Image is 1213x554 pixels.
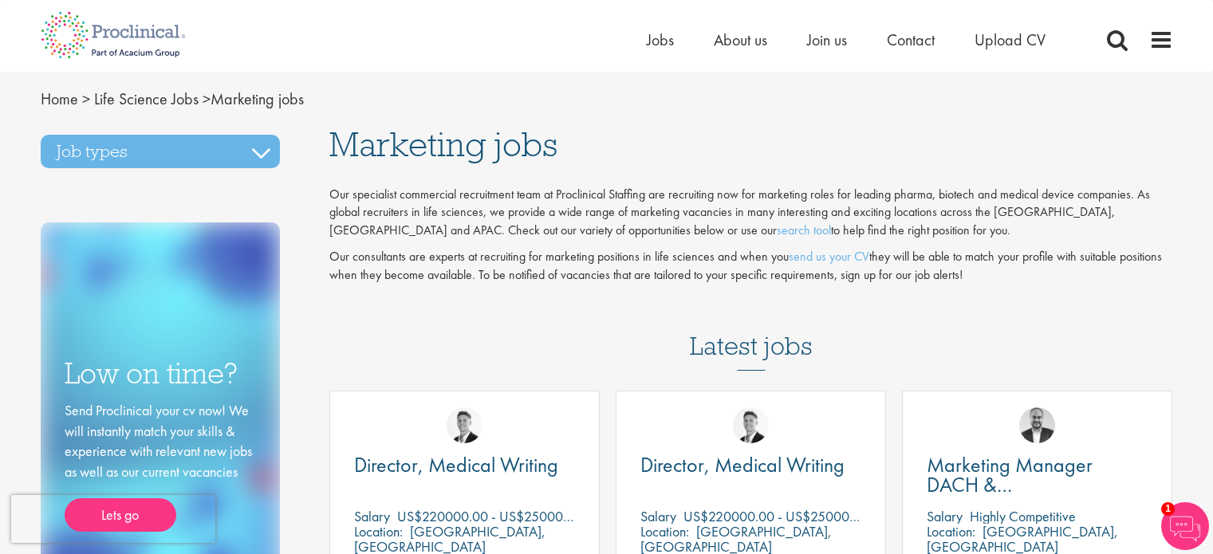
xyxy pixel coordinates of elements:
[927,507,963,525] span: Salary
[647,29,674,50] a: Jobs
[65,400,256,532] div: Send Proclinical your cv now! We will instantly match your skills & experience with relevant new ...
[887,29,935,50] a: Contact
[65,358,256,389] h3: Low on time?
[397,507,809,525] p: US$220000.00 - US$250000.00 per annum + Highly Competitive Salary
[11,495,215,543] iframe: reCAPTCHA
[41,88,78,109] a: breadcrumb link to Home
[807,29,847,50] a: Join us
[777,222,831,238] a: search tool
[640,451,845,478] span: Director, Medical Writing
[1019,407,1055,443] img: Aitor Melia
[82,88,90,109] span: >
[975,29,1046,50] a: Upload CV
[1161,502,1209,550] img: Chatbot
[329,248,1173,285] p: Our consultants are experts at recruiting for marketing positions in life sciences and when you t...
[354,455,575,475] a: Director, Medical Writing
[354,507,390,525] span: Salary
[354,451,558,478] span: Director, Medical Writing
[690,293,813,371] h3: Latest jobs
[640,455,861,475] a: Director, Medical Writing
[733,407,769,443] img: George Watson
[927,522,975,540] span: Location:
[1161,502,1175,516] span: 1
[970,507,1076,525] p: Highly Competitive
[927,455,1148,495] a: Marketing Manager DACH & [GEOGRAPHIC_DATA]
[329,123,557,166] span: Marketing jobs
[354,522,403,540] span: Location:
[41,88,304,109] span: Marketing jobs
[640,522,689,540] span: Location:
[447,407,482,443] img: George Watson
[203,88,211,109] span: >
[789,248,869,265] a: send us your CV
[329,186,1173,241] p: Our specialist commercial recruitment team at Proclinical Staffing are recruiting now for marketi...
[640,507,676,525] span: Salary
[714,29,767,50] a: About us
[927,451,1119,518] span: Marketing Manager DACH & [GEOGRAPHIC_DATA]
[683,507,937,525] p: US$220000.00 - US$250000.00 per annum
[41,135,280,168] h3: Job types
[94,88,199,109] a: breadcrumb link to Life Science Jobs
